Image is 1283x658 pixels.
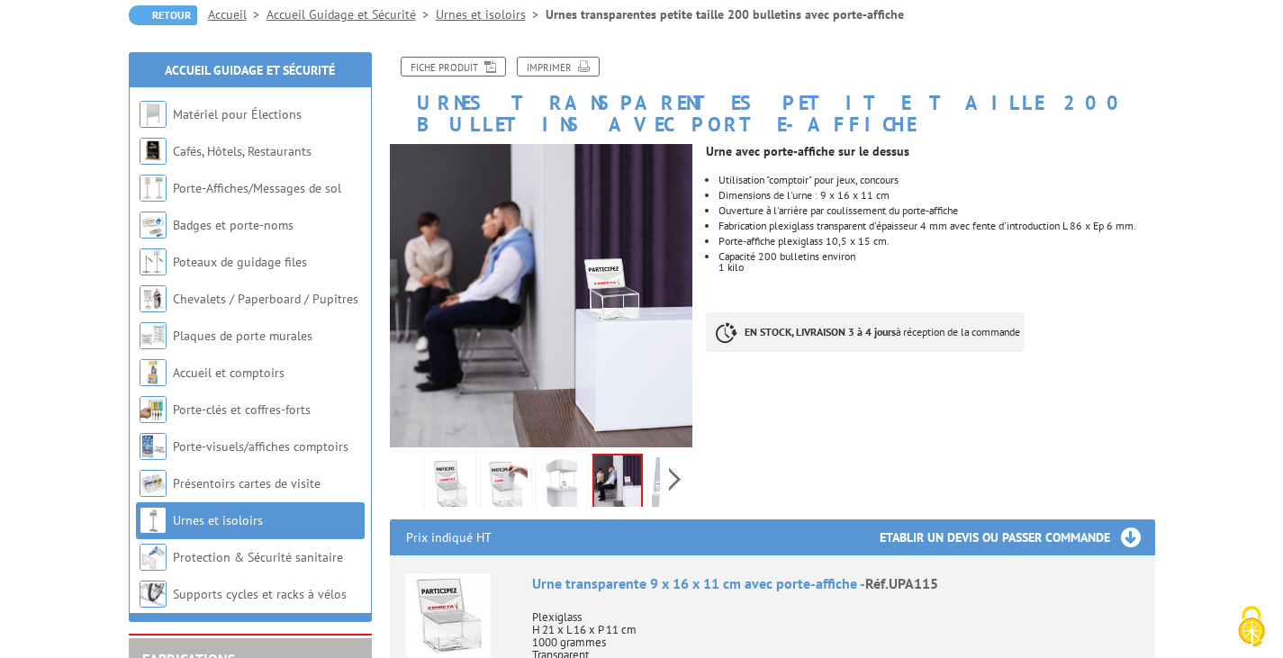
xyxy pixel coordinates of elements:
[540,457,583,513] img: urnes_transparentes_petite_taille_upa115_3.jpg
[406,573,491,658] img: Urne transparente 9 x 16 x 11 cm avec porte-affiche
[718,175,1154,185] li: Utilisation "comptoir" pour jeux, concours
[173,549,343,565] a: Protection & Sécurité sanitaire
[140,544,167,571] img: Protection & Sécurité sanitaire
[173,401,311,418] a: Porte-clés et coffres-forts
[173,291,358,307] a: Chevalets / Paperboard / Pupitres
[718,205,1154,216] li: Ouverture à l'arrière par coulissement du porte-affiche
[745,325,896,338] strong: EN STOCK, LIVRAISON 3 à 4 jours
[865,574,938,592] span: Réf.UPA115
[173,586,347,602] a: Supports cycles et racks à vélos
[484,457,528,513] img: urnes_transparentes_petite_taille_upa115.jpg
[173,475,321,491] a: Présentoirs cartes de visite
[718,221,1154,231] li: Fabrication plexiglass transparent d'épaisseur 4 mm avec fente d'introduction L 86 x Ep 6 mm.
[173,328,312,344] a: Plaques de porte murales
[140,507,167,534] img: Urnes et isoloirs
[140,285,167,312] img: Chevalets / Paperboard / Pupitres
[517,57,600,77] a: Imprimer
[173,365,285,381] a: Accueil et comptoirs
[140,175,167,202] img: Porte-Affiches/Messages de sol
[706,143,909,159] strong: Urne avec porte-affiche sur le dessus
[140,322,167,349] img: Plaques de porte murales
[390,144,693,447] img: urnes_transparentes_petite_taille_upa115_4.jpg
[406,519,492,555] p: Prix indiqué HT
[140,138,167,165] img: Cafés, Hôtels, Restaurants
[666,464,683,494] span: Next
[173,217,294,233] a: Badges et porte-noms
[267,6,436,23] a: Accueil Guidage et Sécurité
[140,470,167,497] img: Présentoirs cartes de visite
[718,190,1154,201] li: Dimensions de l'urne : 9 x 16 x 11 cm
[173,180,341,196] a: Porte-Affiches/Messages de sol
[436,6,546,23] a: Urnes et isoloirs
[429,457,472,513] img: urnes_et_isoloirs_upa115_1.jpg
[140,581,167,608] img: Supports cycles et racks à vélos
[376,57,1169,135] h1: Urnes transparentes petite taille 200 bulletins avec porte-affiche
[546,5,904,23] li: Urnes transparentes petite taille 200 bulletins avec porte-affiche
[718,251,1154,262] p: Capacité 200 bulletins environ
[594,455,641,511] img: urnes_transparentes_petite_taille_upa115_4.jpg
[140,212,167,239] img: Badges et porte-noms
[173,143,312,159] a: Cafés, Hôtels, Restaurants
[652,457,695,513] img: urnes_transparentes_petite_taille_upa115_5.jpg
[173,438,348,455] a: Porte-visuels/affiches comptoirs
[173,512,263,528] a: Urnes et isoloirs
[532,573,1139,594] div: Urne transparente 9 x 16 x 11 cm avec porte-affiche -
[165,62,335,78] a: Accueil Guidage et Sécurité
[1229,604,1274,649] img: Cookies (fenêtre modale)
[401,57,506,77] a: Fiche produit
[173,106,302,122] a: Matériel pour Élections
[880,519,1155,555] h3: Etablir un devis ou passer commande
[1220,597,1283,658] button: Cookies (fenêtre modale)
[140,248,167,275] img: Poteaux de guidage files
[173,254,307,270] a: Poteaux de guidage files
[140,101,167,128] img: Matériel pour Élections
[208,6,267,23] a: Accueil
[706,312,1025,352] p: à réception de la commande
[129,5,197,25] a: Retour
[718,262,1154,273] p: 1 kilo
[718,236,1154,247] li: Porte-affiche plexiglass 10,5 x 15 cm.
[140,396,167,423] img: Porte-clés et coffres-forts
[140,433,167,460] img: Porte-visuels/affiches comptoirs
[140,359,167,386] img: Accueil et comptoirs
